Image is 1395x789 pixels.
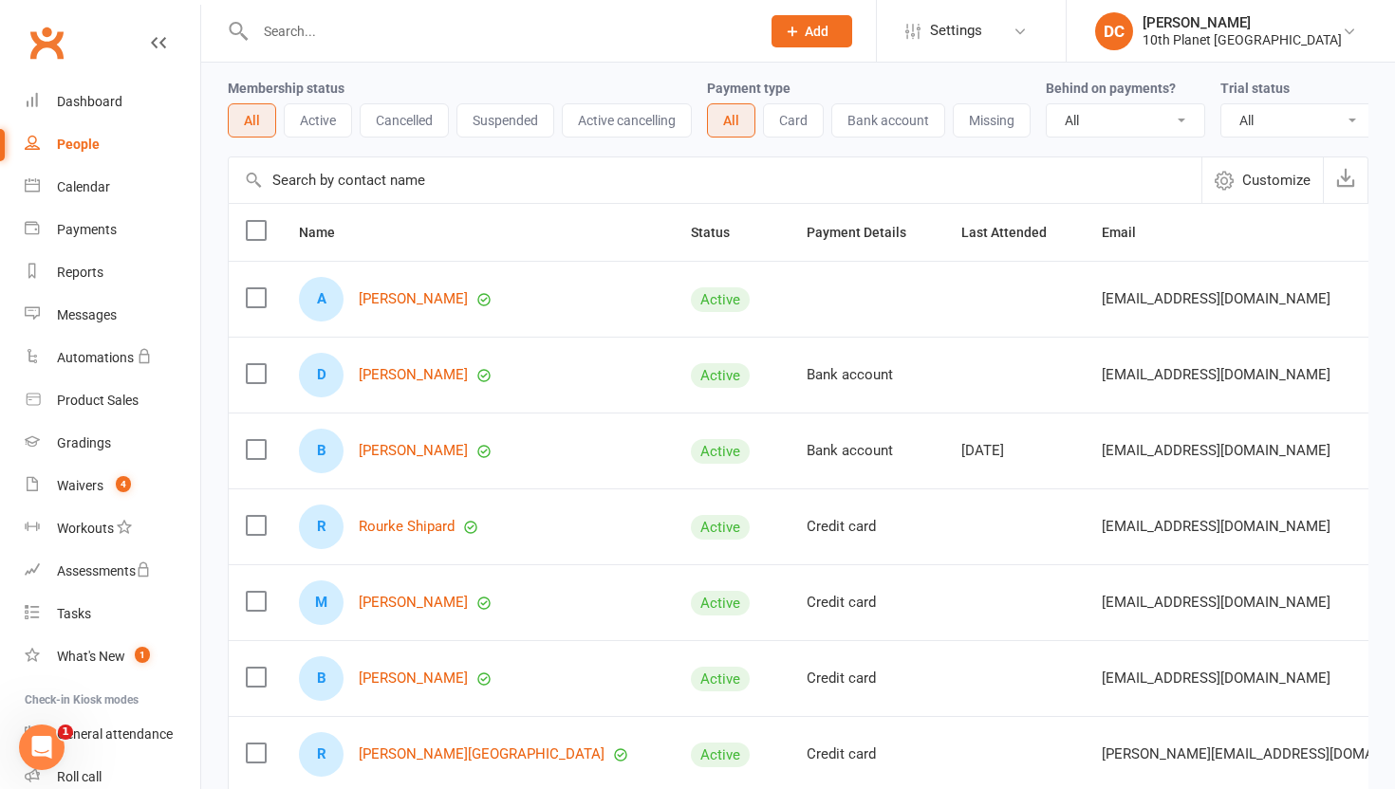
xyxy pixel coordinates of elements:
button: Missing [953,103,1031,138]
span: Settings [930,9,982,52]
div: Credit card [807,519,927,535]
div: Automations [57,350,134,365]
span: [EMAIL_ADDRESS][DOMAIN_NAME] [1102,281,1330,317]
a: Automations [25,337,200,379]
span: Payment Details [807,225,927,240]
div: Active [691,591,750,615]
span: 1 [58,725,73,740]
div: Credit card [807,746,927,762]
div: DC [1095,12,1133,50]
span: Customize [1242,169,1311,192]
div: Messages [57,307,117,322]
span: [EMAIL_ADDRESS][DOMAIN_NAME] [1102,432,1330,468]
div: People [57,137,100,152]
div: [PERSON_NAME] [1143,14,1342,31]
span: Add [805,24,828,39]
button: All [228,103,276,138]
a: Dashboard [25,81,200,123]
input: Search by contact name [229,157,1201,203]
a: Reports [25,251,200,294]
button: Status [691,221,751,244]
span: [EMAIL_ADDRESS][DOMAIN_NAME] [1102,508,1330,544]
a: Messages [25,294,200,337]
span: 1 [135,647,150,663]
div: Mitchell [299,580,344,625]
span: [EMAIL_ADDRESS][DOMAIN_NAME] [1102,357,1330,393]
button: Customize [1201,157,1323,203]
div: Payments [57,222,117,237]
div: Billy [299,656,344,701]
button: Cancelled [360,103,449,138]
div: Calendar [57,179,110,194]
button: Suspended [456,103,554,138]
a: [PERSON_NAME] [359,670,468,687]
button: Payment Details [807,221,927,244]
span: [EMAIL_ADDRESS][DOMAIN_NAME] [1102,584,1330,620]
div: What's New [57,649,125,664]
div: 10th Planet [GEOGRAPHIC_DATA] [1143,31,1342,48]
button: Bank account [831,103,945,138]
div: Bank account [807,443,927,459]
button: Add [772,15,852,47]
span: Email [1102,225,1157,240]
iframe: Intercom live chat [19,725,65,770]
a: Product Sales [25,379,200,422]
div: Dashboard [57,94,122,109]
button: Name [299,221,356,244]
a: Workouts [25,507,200,550]
a: [PERSON_NAME] [359,595,468,611]
div: Damien [299,353,344,397]
label: Trial status [1220,81,1290,96]
a: [PERSON_NAME] [359,443,468,459]
a: What's New1 [25,635,200,678]
div: Active [691,743,750,767]
div: Assessments [57,563,151,578]
a: [PERSON_NAME] [359,367,468,383]
div: Reece [299,732,344,777]
a: General attendance kiosk mode [25,713,200,756]
div: Roll call [57,769,102,784]
a: Tasks [25,593,200,635]
div: Rourke [299,505,344,549]
div: Workouts [57,521,114,536]
label: Membership status [228,81,344,96]
div: Active [691,287,750,312]
div: Active [691,439,750,464]
a: Assessments [25,550,200,593]
span: Status [691,225,751,240]
a: Gradings [25,422,200,465]
div: Bank account [807,367,927,383]
button: Last Attended [961,221,1068,244]
button: Card [763,103,824,138]
div: Reports [57,265,103,280]
div: Credit card [807,670,927,687]
span: Last Attended [961,225,1068,240]
div: General attendance [57,726,173,742]
span: Name [299,225,356,240]
div: Product Sales [57,393,139,408]
div: Akila [299,277,344,321]
button: Active [284,103,352,138]
button: Email [1102,221,1157,244]
div: Active [691,515,750,540]
span: [EMAIL_ADDRESS][DOMAIN_NAME] [1102,660,1330,696]
span: 4 [116,476,131,492]
div: Tasks [57,606,91,621]
a: [PERSON_NAME][GEOGRAPHIC_DATA] [359,746,604,762]
button: Active cancelling [562,103,692,138]
a: People [25,123,200,166]
div: Waivers [57,478,103,493]
div: Credit card [807,595,927,611]
a: Calendar [25,166,200,209]
button: All [707,103,755,138]
a: Rourke Shipard [359,519,455,535]
a: Payments [25,209,200,251]
a: Clubworx [23,19,70,66]
a: [PERSON_NAME] [359,291,468,307]
div: Active [691,667,750,691]
label: Behind on payments? [1046,81,1176,96]
div: Braedon [299,429,344,473]
a: Waivers 4 [25,465,200,507]
div: Gradings [57,435,111,450]
input: Search... [250,18,747,45]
